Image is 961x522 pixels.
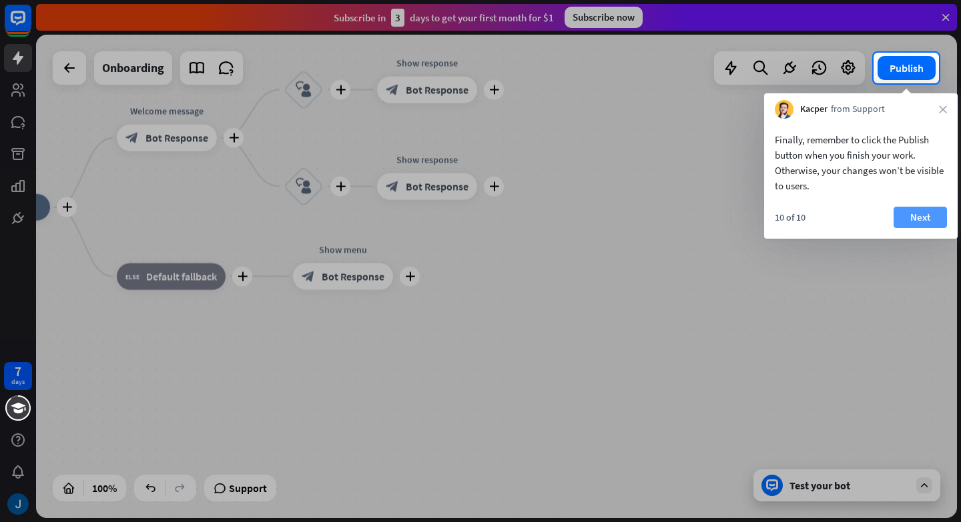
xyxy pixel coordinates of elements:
[894,207,947,228] button: Next
[775,211,806,223] div: 10 of 10
[831,103,885,116] span: from Support
[878,56,936,80] button: Publish
[11,5,51,45] button: Open LiveChat chat widget
[775,132,947,193] div: Finally, remember to click the Publish button when you finish your work. Otherwise, your changes ...
[939,105,947,113] i: close
[800,103,828,116] span: Kacper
